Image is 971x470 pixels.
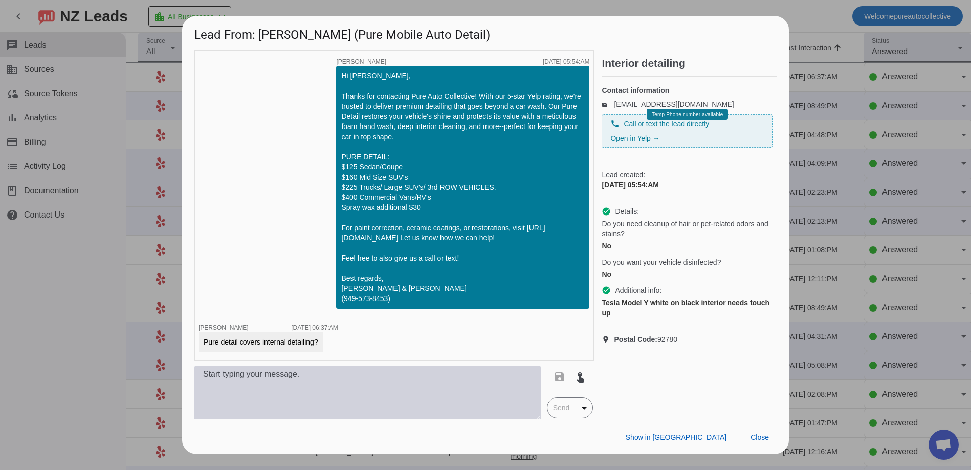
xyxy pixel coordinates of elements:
[602,169,773,180] span: Lead created:
[602,241,773,251] div: No
[602,335,614,344] mat-icon: location_on
[614,100,734,108] a: [EMAIL_ADDRESS][DOMAIN_NAME]
[204,337,318,347] div: Pure detail covers internal detailing?
[602,102,614,107] mat-icon: email
[615,285,661,295] span: Additional info:
[199,324,249,331] span: [PERSON_NAME]
[602,297,773,318] div: Tesla Model Y white on black interior needs touch up
[602,85,773,95] h4: Contact information
[614,334,677,345] span: 92780
[341,71,584,304] div: Hi [PERSON_NAME], Thanks for contacting Pure Auto Collective! With our 5-star Yelp rating, we're ...
[614,335,657,344] strong: Postal Code:
[610,134,659,142] a: Open in Yelp →
[615,206,639,217] span: Details:
[624,119,709,129] span: Call or text the lead directly
[602,269,773,279] div: No
[617,428,734,446] button: Show in [GEOGRAPHIC_DATA]
[602,180,773,190] div: [DATE] 05:54:AM
[610,119,620,129] mat-icon: phone
[291,325,338,331] div: [DATE] 06:37:AM
[602,58,777,68] h2: Interior detailing
[751,433,769,441] span: Close
[602,219,773,239] span: Do you need cleanup of hair or pet-related odors and stains?
[602,286,611,295] mat-icon: check_circle
[602,257,721,267] span: Do you want your vehicle disinfected?
[652,112,723,117] span: Temp Phone number available
[742,428,777,446] button: Close
[626,433,726,441] span: Show in [GEOGRAPHIC_DATA]
[182,16,789,50] h1: Lead From: [PERSON_NAME] (Pure Mobile Auto Detail)
[578,402,590,414] mat-icon: arrow_drop_down
[602,207,611,216] mat-icon: check_circle
[543,59,589,65] div: [DATE] 05:54:AM
[336,59,386,65] span: [PERSON_NAME]
[574,371,586,383] mat-icon: touch_app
